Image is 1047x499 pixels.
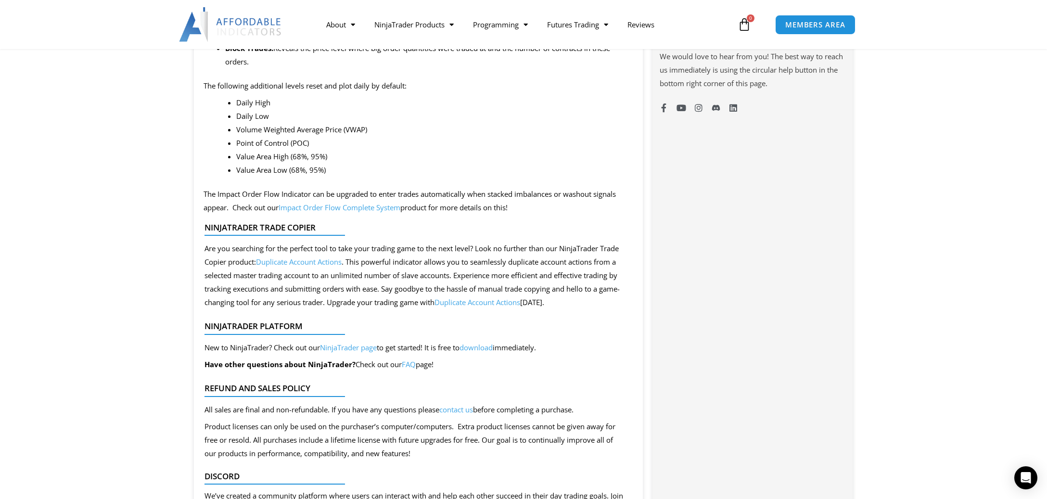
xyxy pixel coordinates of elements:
a: Futures Trading [537,13,618,36]
span: Product licenses can only be used on the purchaser’s computer/computers. Extra product licenses c... [204,422,615,458]
a: MEMBERS AREA [775,15,855,35]
strong: Block Trades: [225,43,273,53]
a: contact us [439,405,473,414]
a: Programming [463,13,537,36]
span: 0 [747,14,754,22]
a: Duplicate Account Actions [256,257,342,267]
a: About [317,13,365,36]
li: Value Area Low (68%, 95%) [236,164,633,177]
a: download [460,343,493,352]
h4: Refund and Sales Policy [204,384,625,393]
p: The following additional levels reset and plot daily by default: [204,79,633,93]
span: MEMBERS AREA [785,21,845,28]
a: NinjaTrader page [320,343,377,352]
span: All sales are final and non-refundable. If you have any questions please [204,405,439,414]
nav: Menu [317,13,735,36]
li: Volume Weighted Average Price (VWAP) [236,123,633,137]
div: Open Intercom Messenger [1014,466,1037,489]
h4: NinjaTrader Trade Copier [204,223,625,232]
img: LogoAI | Affordable Indicators – NinjaTrader [179,7,282,42]
div: Are you searching for the perfect tool to take your trading game to the next level? Look no furth... [204,242,625,309]
a: NinjaTrader Products [365,13,463,36]
a: 0 [723,11,766,38]
p: We would love to hear from you! The best way to reach us immediately is using the circular help b... [660,50,845,90]
p: The Impact Order Flow Indicator can be upgraded to enter trades automatically when stacked imbala... [204,188,633,215]
b: Have other questions about NinjaTrader? [204,359,356,369]
p: Check out our page! [204,358,536,371]
li: Reveals the price level where big order quantities were traded at and the number of contracts in ... [225,42,633,69]
li: Daily Low [236,110,633,123]
li: Point of Control (POC) [236,137,633,150]
a: FAQ [402,359,416,369]
a: Duplicate Account Actions [434,297,520,307]
p: New to NinjaTrader? Check out our to get started! It is free to immediately. [204,341,536,355]
li: Value Area High (68%, 95%) [236,150,633,164]
a: Reviews [618,13,664,36]
h4: NinjaTrader Platform [204,321,625,331]
li: Daily High [236,96,633,110]
a: Impact Order Flow Complete System [279,203,400,212]
span: before completing a purchase. [473,405,574,414]
h4: Discord [204,472,625,481]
